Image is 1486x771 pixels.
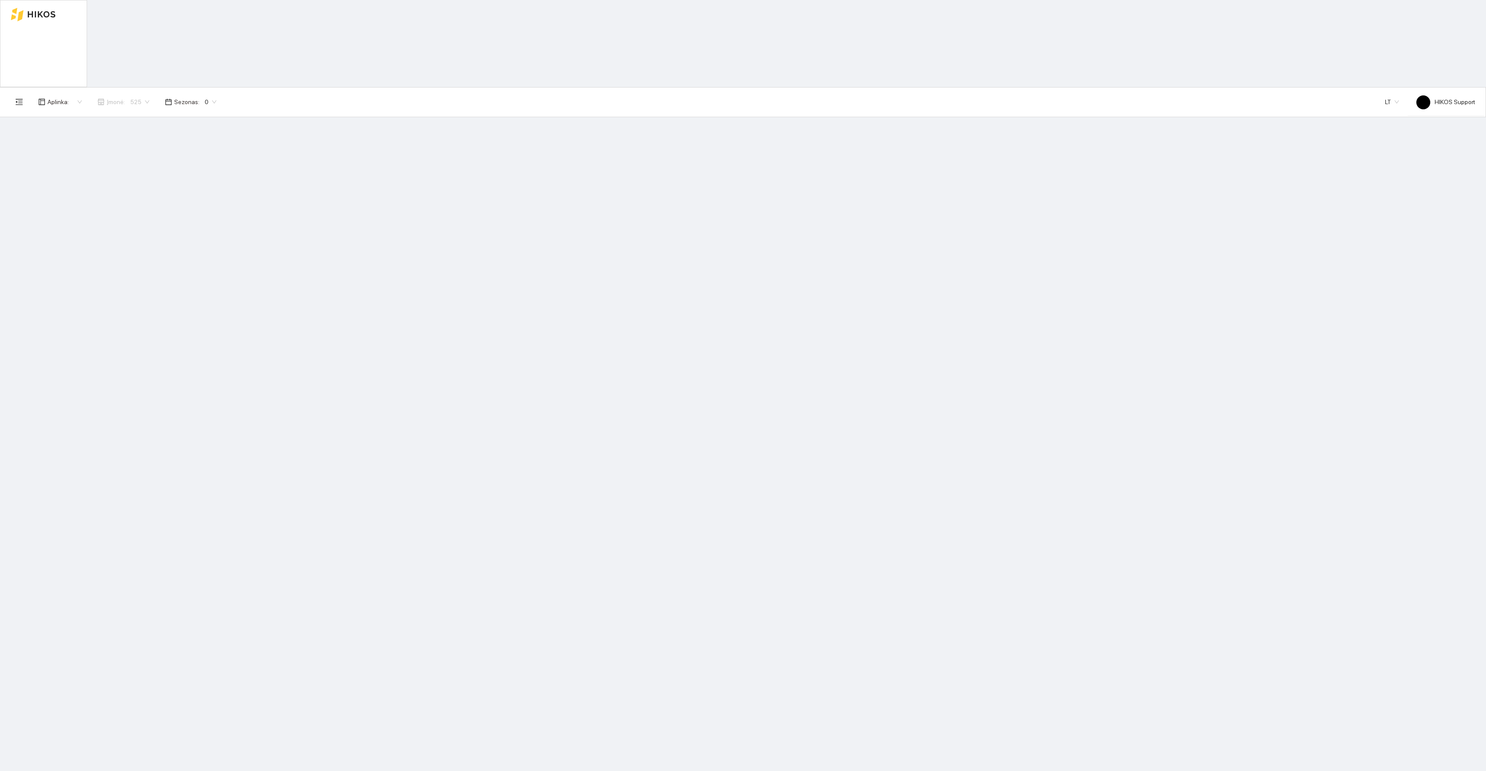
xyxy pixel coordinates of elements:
[1385,95,1399,108] span: LT
[1416,98,1475,105] span: HIKOS Support
[174,97,199,107] span: Sezonas :
[38,98,45,105] span: layout
[47,97,69,107] span: Aplinka :
[107,97,125,107] span: Įmonė :
[15,98,23,106] span: menu-fold
[10,93,28,111] button: menu-fold
[98,98,104,105] span: shop
[205,95,216,108] span: 0
[130,95,149,108] span: 525
[165,98,172,105] span: calendar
